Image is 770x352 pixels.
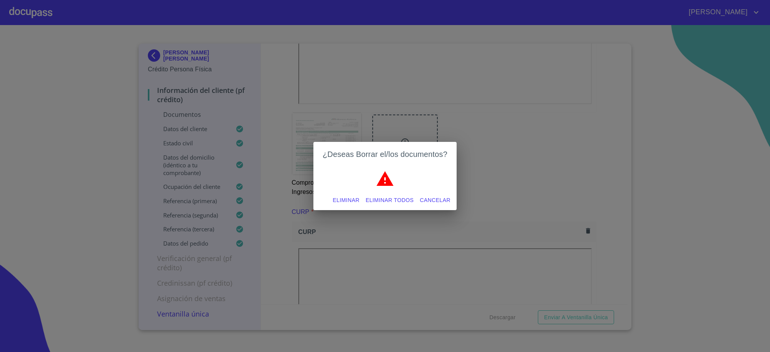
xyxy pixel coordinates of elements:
[323,148,447,160] h2: ¿Deseas Borrar el/los documentos?
[330,193,362,207] button: Eliminar
[417,193,454,207] button: Cancelar
[366,195,414,205] span: Eliminar todos
[363,193,417,207] button: Eliminar todos
[420,195,450,205] span: Cancelar
[333,195,359,205] span: Eliminar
